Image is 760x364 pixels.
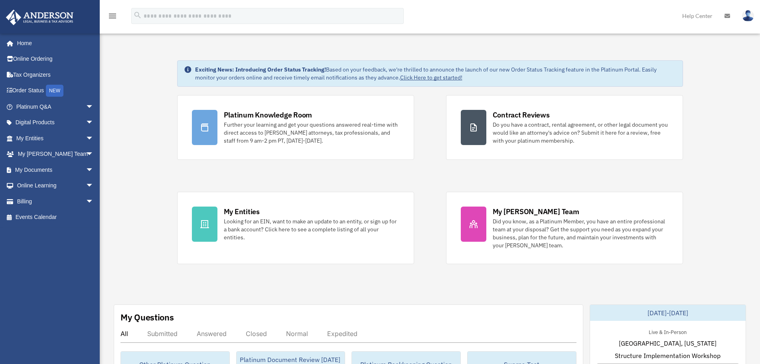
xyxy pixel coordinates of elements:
[327,330,357,338] div: Expedited
[224,110,312,120] div: Platinum Knowledge Room
[195,66,676,82] div: Based on your feedback, we're thrilled to announce the launch of our new Order Status Tracking fe...
[6,99,106,115] a: Platinum Q&Aarrow_drop_down
[6,162,106,178] a: My Documentsarrow_drop_down
[615,351,721,360] span: Structure Implementation Workshop
[493,207,579,217] div: My [PERSON_NAME] Team
[590,305,746,321] div: [DATE]-[DATE]
[177,192,414,264] a: My Entities Looking for an EIN, want to make an update to an entity, or sign up for a bank accoun...
[619,338,717,348] span: [GEOGRAPHIC_DATA], [US_STATE]
[6,146,106,162] a: My [PERSON_NAME] Teamarrow_drop_down
[86,115,102,131] span: arrow_drop_down
[86,162,102,178] span: arrow_drop_down
[147,330,178,338] div: Submitted
[195,66,326,73] strong: Exciting News: Introducing Order Status Tracking!
[493,217,668,249] div: Did you know, as a Platinum Member, you have an entire professional team at your disposal? Get th...
[197,330,227,338] div: Answered
[86,130,102,147] span: arrow_drop_down
[224,217,399,241] div: Looking for an EIN, want to make an update to an entity, or sign up for a bank account? Click her...
[6,51,106,67] a: Online Ordering
[46,85,63,97] div: NEW
[6,83,106,99] a: Order StatusNEW
[120,330,128,338] div: All
[6,209,106,225] a: Events Calendar
[86,178,102,194] span: arrow_drop_down
[224,121,399,145] div: Further your learning and get your questions answered real-time with direct access to [PERSON_NAM...
[86,99,102,115] span: arrow_drop_down
[493,121,668,145] div: Do you have a contract, rental agreement, or other legal document you would like an attorney's ad...
[400,74,462,81] a: Click Here to get started!
[86,193,102,210] span: arrow_drop_down
[224,207,260,217] div: My Entities
[108,14,117,21] a: menu
[642,327,693,336] div: Live & In-Person
[6,193,106,209] a: Billingarrow_drop_down
[120,311,174,323] div: My Questions
[133,11,142,20] i: search
[6,178,106,194] a: Online Learningarrow_drop_down
[6,115,106,131] a: Digital Productsarrow_drop_down
[86,146,102,163] span: arrow_drop_down
[4,10,76,25] img: Anderson Advisors Platinum Portal
[286,330,308,338] div: Normal
[6,130,106,146] a: My Entitiesarrow_drop_down
[446,95,683,160] a: Contract Reviews Do you have a contract, rental agreement, or other legal document you would like...
[108,11,117,21] i: menu
[6,35,102,51] a: Home
[246,330,267,338] div: Closed
[742,10,754,22] img: User Pic
[6,67,106,83] a: Tax Organizers
[177,95,414,160] a: Platinum Knowledge Room Further your learning and get your questions answered real-time with dire...
[446,192,683,264] a: My [PERSON_NAME] Team Did you know, as a Platinum Member, you have an entire professional team at...
[493,110,550,120] div: Contract Reviews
